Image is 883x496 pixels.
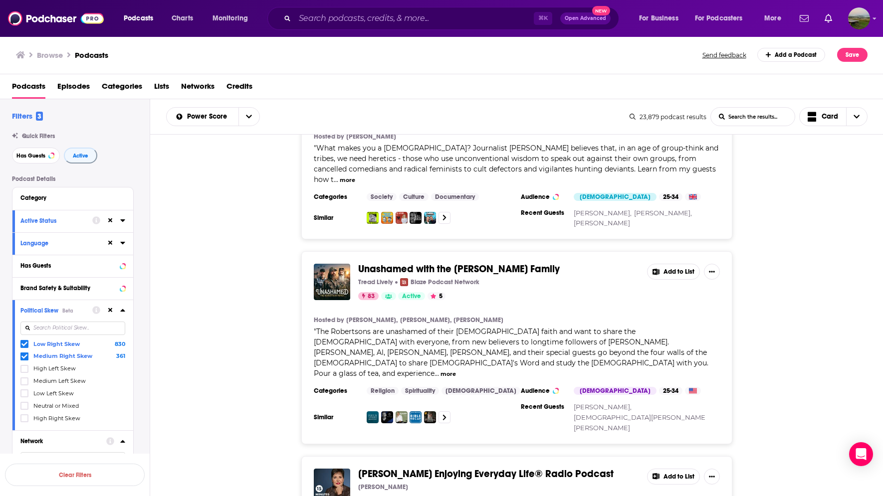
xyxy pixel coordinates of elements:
span: Medium Right Skew [33,352,92,359]
span: Power Score [187,113,230,120]
a: Podcasts [12,78,45,99]
a: [PERSON_NAME], [634,209,692,217]
span: Political Skew [20,307,58,314]
a: Show notifications dropdown [796,10,813,27]
span: New [592,6,610,15]
h3: Recent Guests [521,209,566,217]
button: Open AdvancedNew [560,12,611,24]
h3: Similar [314,413,359,421]
span: 830 [115,340,125,347]
a: [PERSON_NAME] [574,219,630,227]
span: " [314,327,708,378]
button: 5 [428,292,445,300]
span: Quick Filters [22,133,55,140]
a: Duck Call Room [424,411,436,423]
span: " [314,144,718,184]
a: For The Love Of Cricket [424,212,436,224]
button: Active Status [20,214,92,227]
p: Podcast Details [12,175,134,182]
span: Monitoring [213,11,248,25]
h3: Audience [521,387,566,395]
span: Charts [172,11,193,25]
a: Blaze Podcast NetworkBlaze Podcast Network [400,278,479,286]
button: open menu [206,10,261,26]
a: Podchaser - Follow, Share and Rate Podcasts [8,9,104,28]
a: Spirituality [401,387,439,395]
a: Credits [226,78,252,99]
button: Network [20,435,106,447]
h3: Categories [314,387,359,395]
button: Add to List [647,264,700,280]
input: Search podcasts, credits, & more... [295,10,534,26]
div: [DEMOGRAPHIC_DATA] [574,387,657,395]
div: 23,879 podcast results [630,113,706,121]
button: Show More Button [704,469,720,485]
a: Categories [102,78,142,99]
button: Add to List [647,469,700,485]
span: ... [334,175,338,184]
a: Society [367,193,397,201]
span: What makes you a [DEMOGRAPHIC_DATA]? Journalist [PERSON_NAME] believes that, in an age of group-t... [314,144,718,184]
span: For Business [639,11,678,25]
h4: Hosted by [314,133,344,141]
span: Podcasts [124,11,153,25]
button: Has Guests [20,259,125,272]
div: Has Guests [20,262,117,269]
div: Search podcasts, credits, & more... [277,7,629,30]
a: [PERSON_NAME], [574,209,632,217]
span: Active [402,292,421,302]
span: ... [435,369,439,378]
button: open menu [688,10,757,26]
button: Show profile menu [848,7,870,29]
span: [PERSON_NAME] Enjoying Everyday Life® Radio Podcast [358,468,614,480]
a: Active [398,292,425,300]
a: [PERSON_NAME], [346,316,398,324]
h4: Hosted by [314,316,344,324]
img: The Affair…with Anna Williamson [396,212,408,224]
span: Low Right Skew [33,340,80,347]
span: 83 [368,292,375,302]
h2: Choose View [799,107,868,126]
div: Brand Safety & Suitability [20,285,117,292]
h3: Categories [314,193,359,201]
button: open menu [757,10,794,26]
button: open menu [238,108,259,126]
button: Category [20,191,125,204]
a: Unashamed with the [PERSON_NAME] Family [358,264,560,275]
a: [PERSON_NAME] [574,424,630,432]
span: For Podcasters [695,11,743,25]
a: Unashamed with the Robertson Family [314,264,350,300]
a: [DEMOGRAPHIC_DATA][PERSON_NAME], [574,413,709,421]
span: Unashamed with the [PERSON_NAME] Family [358,263,560,275]
button: Active [64,148,97,164]
div: Beta [62,308,73,314]
p: [PERSON_NAME] [358,483,408,491]
img: Relatable with Allie Beth Stuckey [396,411,408,423]
a: Episodes [57,78,90,99]
button: Clear Filters [5,464,145,486]
img: What Did You Do Yesterday? with Max Rushden & David O'Doherty [381,212,393,224]
span: High Right Skew [33,415,80,422]
img: User Profile [848,7,870,29]
button: more [340,176,355,184]
a: Podcasts [75,50,108,60]
a: [PERSON_NAME] [346,133,396,141]
div: [DEMOGRAPHIC_DATA] [574,193,657,201]
button: open menu [167,113,238,120]
span: Networks [181,78,215,99]
span: Card [822,113,838,120]
a: Show notifications dropdown [821,10,836,27]
a: Religion [367,387,399,395]
span: Logged in as hlrobbins [848,7,870,29]
a: [PERSON_NAME] [453,316,503,324]
img: The Bible Recap [410,411,422,423]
